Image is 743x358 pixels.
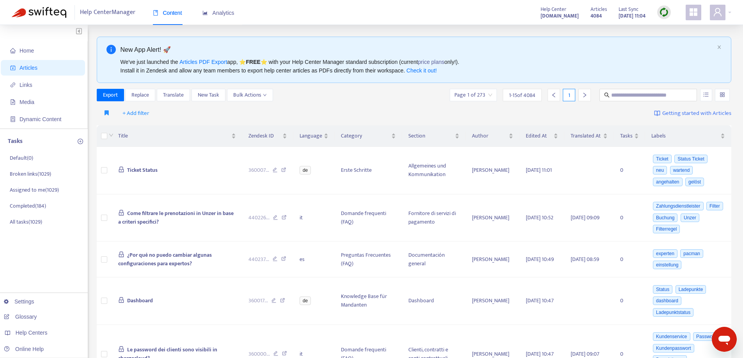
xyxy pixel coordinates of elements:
span: Replace [131,91,149,99]
td: 0 [614,277,645,325]
span: Content [153,10,182,16]
span: New Task [198,91,219,99]
span: Kundenservice [653,332,690,341]
span: info-circle [106,45,116,54]
span: [DATE] 08:59 [571,255,599,264]
span: gelöst [685,178,704,186]
span: home [10,48,16,53]
span: Zahlungsdienstleister [653,202,703,210]
span: Ticket Status [127,166,158,175]
span: appstore [689,7,698,17]
td: [PERSON_NAME] [466,147,520,194]
strong: [DOMAIN_NAME] [541,12,579,20]
span: Translated At [571,132,602,140]
span: Tasks [620,132,633,140]
th: Labels [645,125,731,147]
td: Preguntas Frecuentes (FAQ) [335,242,402,277]
td: Documentación general [402,242,466,277]
a: price plans [418,59,445,65]
span: de [300,296,311,305]
span: pacman [680,249,703,258]
span: wartend [670,166,693,175]
th: Edited At [520,125,564,147]
th: Author [466,125,520,147]
a: Glossary [4,314,37,320]
img: Swifteq [12,7,66,18]
span: Ladepunkte [676,285,706,294]
span: [DATE] 10:52 [526,213,553,222]
button: Translate [157,89,190,101]
span: [DATE] 09:09 [571,213,599,222]
span: left [551,92,557,98]
td: Dashboard [402,277,466,325]
span: Export [103,91,118,99]
span: Kundenpasswort [653,344,694,353]
td: [PERSON_NAME] [466,242,520,277]
th: Translated At [564,125,614,147]
span: search [604,92,610,98]
button: unordered-list [700,89,712,101]
th: Zendesk ID [242,125,293,147]
td: [PERSON_NAME] [466,277,520,325]
a: Articles PDF Export [179,59,227,65]
span: 440237 ... [248,255,269,264]
b: FREE [246,59,260,65]
div: 1 [563,89,575,101]
span: down [263,93,267,97]
span: Language [300,132,322,140]
span: container [10,116,16,122]
div: New App Alert! 🚀 [121,45,714,55]
span: Media [20,99,34,105]
p: Default ( 0 ) [10,154,33,162]
button: Bulk Actionsdown [227,89,273,101]
span: Translate [163,91,184,99]
span: Links [20,82,32,88]
button: + Add filter [117,107,155,120]
span: dashboard [653,296,681,305]
div: We've just launched the app, ⭐ ⭐️ with your Help Center Manager standard subscription (current on... [121,58,714,75]
span: plus-circle [78,139,83,144]
span: Filter [706,202,723,210]
span: Labels [651,132,719,140]
th: Title [112,125,243,147]
span: Come filtrare le prenotazioni in Unzer in base a criteri specifici? [118,209,234,226]
span: de [300,166,311,175]
span: Last Sync [619,5,638,14]
span: [DATE] 10:49 [526,255,554,264]
span: Author [472,132,507,140]
span: 360017 ... [248,296,268,305]
button: close [717,45,722,50]
button: Export [97,89,124,101]
td: Allgemeines und Kommunikation [402,147,466,194]
p: All tasks ( 1029 ) [10,218,42,226]
span: 360007 ... [248,166,269,175]
span: Ticket [653,155,672,163]
span: Status Ticket [674,155,708,163]
p: Assigned to me ( 1029 ) [10,186,59,194]
span: 1 - 15 of 4084 [509,91,536,99]
td: [PERSON_NAME] [466,194,520,242]
span: lock [118,297,124,303]
span: Analytics [202,10,234,16]
span: Zendesk ID [248,132,281,140]
th: Section [402,125,466,147]
span: angehalten [653,178,682,186]
td: Fornitore di servizi di pagamento [402,194,466,242]
span: [DATE] 11:01 [526,166,552,175]
strong: 4084 [590,12,602,20]
span: unordered-list [703,92,709,97]
span: file-image [10,99,16,105]
button: Replace [125,89,155,101]
span: Edited At [526,132,552,140]
td: 0 [614,194,645,242]
span: Section [408,132,453,140]
span: 440226 ... [248,213,270,222]
td: Domande frequenti (FAQ) [335,194,402,242]
span: Ladepunktstatus [653,308,693,317]
span: lock [118,166,124,173]
span: lock [118,251,124,257]
p: Broken links ( 1029 ) [10,170,51,178]
span: einstellung [653,261,681,269]
span: lock [118,346,124,352]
